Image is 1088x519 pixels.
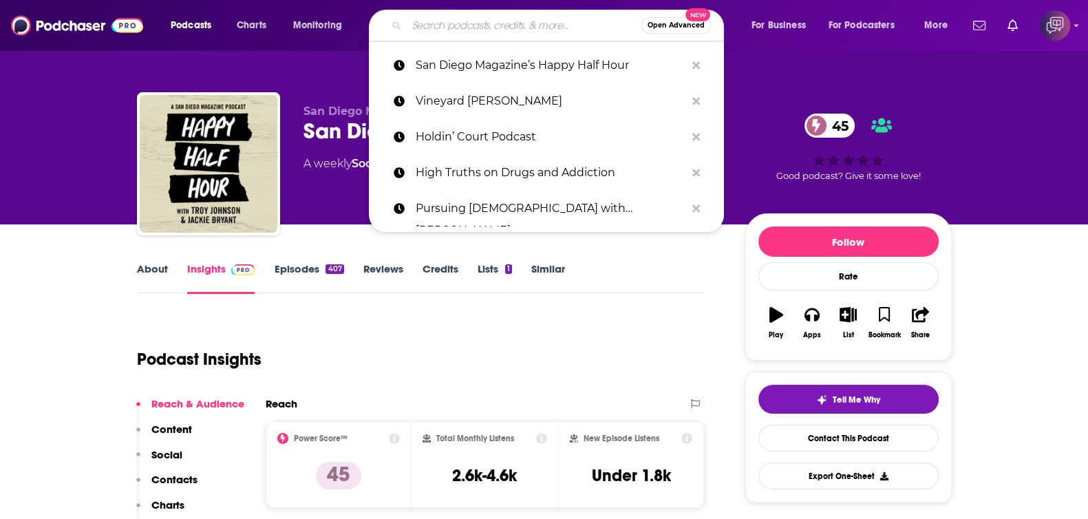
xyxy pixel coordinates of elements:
p: Social [151,448,182,461]
a: Show notifications dropdown [1002,14,1023,37]
p: Pursuing God with Gene Appel [416,191,685,226]
button: Bookmark [866,298,902,348]
span: More [924,16,948,35]
button: List [830,298,866,348]
p: Content [151,423,192,436]
a: Contact This Podcast [758,425,939,452]
a: 45 [804,114,855,138]
a: Vineyard [PERSON_NAME] [369,83,724,119]
h3: Under 1.8k [592,465,671,486]
h2: Power Score™ [294,434,348,443]
button: Follow [758,226,939,257]
span: Charts [237,16,266,35]
div: Share [911,331,930,339]
a: Show notifications dropdown [968,14,991,37]
div: List [843,331,854,339]
a: Charts [228,14,275,36]
span: Tell Me Why [833,394,880,405]
span: San Diego Magazine [303,105,421,118]
a: Holdin’ Court Podcast [369,119,724,155]
div: Apps [803,331,821,339]
a: Society [352,157,393,170]
div: Rate [758,262,939,290]
h2: Reach [266,397,297,410]
div: A weekly podcast [303,156,527,172]
div: 1 [505,264,512,274]
h1: Podcast Insights [137,349,262,370]
img: User Profile [1040,10,1070,41]
span: Good podcast? Give it some love! [776,171,921,181]
p: Reach & Audience [151,397,244,410]
button: Social [136,448,182,474]
p: 45 [316,462,361,489]
div: 407 [326,264,343,274]
span: New [685,8,710,21]
button: Contacts [136,473,198,498]
a: About [137,262,168,294]
h2: Total Monthly Listens [436,434,514,443]
a: Lists1 [478,262,512,294]
span: Logged in as corioliscompany [1040,10,1070,41]
button: Show profile menu [1040,10,1070,41]
img: tell me why sparkle [816,394,827,405]
a: High Truths on Drugs and Addiction [369,155,724,191]
input: Search podcasts, credits, & more... [407,14,641,36]
button: open menu [284,14,360,36]
button: Export One-Sheet [758,463,939,489]
a: Similar [531,262,565,294]
p: Charts [151,498,184,511]
a: Reviews [363,262,403,294]
span: For Podcasters [829,16,895,35]
button: tell me why sparkleTell Me Why [758,385,939,414]
button: Reach & Audience [136,397,244,423]
button: open menu [915,14,965,36]
button: Share [902,298,938,348]
p: San Diego Magazine’s Happy Half Hour [416,47,685,83]
button: open menu [161,14,229,36]
a: Pursuing [DEMOGRAPHIC_DATA] with [PERSON_NAME] [369,191,724,226]
button: Play [758,298,794,348]
p: High Truths on Drugs and Addiction [416,155,685,191]
a: Episodes407 [274,262,343,294]
img: San Diego Magazine's Happy Half Hour [140,95,277,233]
p: Contacts [151,473,198,486]
button: open menu [820,14,915,36]
img: Podchaser - Follow, Share and Rate Podcasts [11,12,143,39]
div: Play [769,331,783,339]
h3: 2.6k-4.6k [452,465,517,486]
a: San Diego Magazine’s Happy Half Hour [369,47,724,83]
button: Apps [794,298,830,348]
span: For Business [751,16,806,35]
div: 45Good podcast? Give it some love! [745,105,952,190]
span: 45 [818,114,855,138]
span: Podcasts [171,16,211,35]
a: Credits [423,262,458,294]
p: Holdin’ Court Podcast [416,119,685,155]
p: Vineyard Yorba Linda [416,83,685,119]
button: Open AdvancedNew [641,17,711,34]
span: Monitoring [293,16,342,35]
button: open menu [742,14,823,36]
span: Open Advanced [648,22,705,29]
h2: New Episode Listens [584,434,659,443]
a: InsightsPodchaser Pro [187,262,255,294]
button: Content [136,423,192,448]
div: Bookmark [868,331,900,339]
div: Search podcasts, credits, & more... [382,10,737,41]
img: Podchaser Pro [231,264,255,275]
